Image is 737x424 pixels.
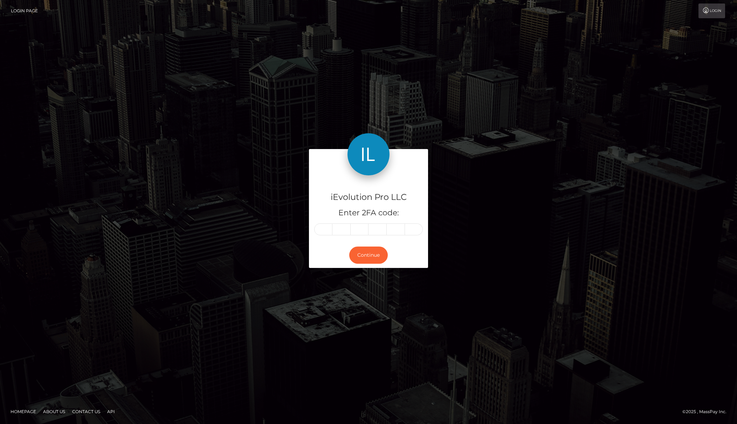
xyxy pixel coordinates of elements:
[698,4,725,18] a: Login
[40,406,68,417] a: About Us
[347,133,390,175] img: iEvolution Pro LLC
[682,408,732,416] div: © 2025 , MassPay Inc.
[104,406,118,417] a: API
[314,191,423,203] h4: iEvolution Pro LLC
[349,247,388,264] button: Continue
[314,208,423,218] h5: Enter 2FA code:
[11,4,38,18] a: Login Page
[8,406,39,417] a: Homepage
[69,406,103,417] a: Contact Us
